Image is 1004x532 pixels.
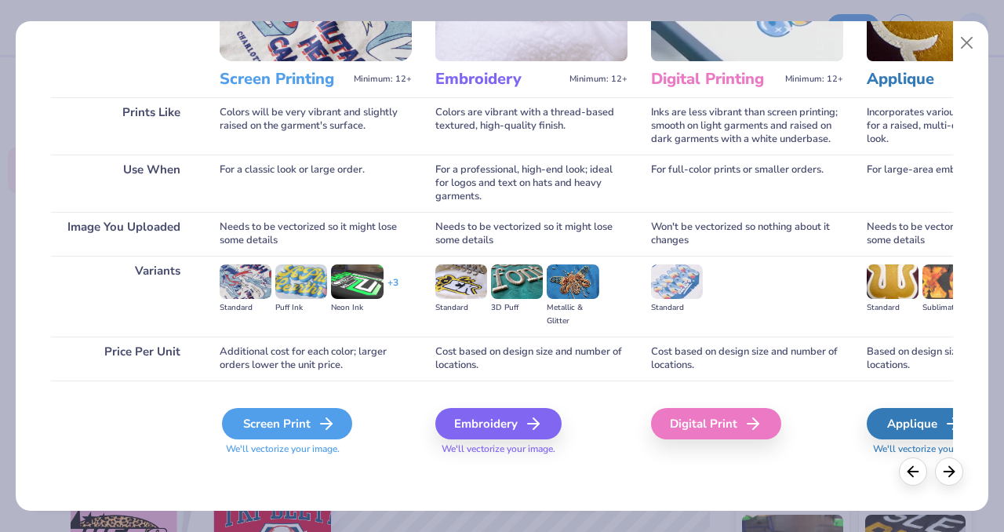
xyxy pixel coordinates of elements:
div: For a classic look or large order. [220,155,412,212]
img: Puff Ink [275,264,327,299]
span: We'll vectorize your image. [220,443,412,456]
div: Prints Like [51,97,196,155]
div: Applique [867,408,982,439]
img: Standard [651,264,703,299]
div: Use When [51,155,196,212]
div: + 3 [387,276,398,303]
div: Additional cost for each color; larger orders lower the unit price. [220,337,412,381]
div: Neon Ink [331,301,383,315]
div: Puff Ink [275,301,327,315]
p: You can change this later. [51,8,196,21]
div: 3D Puff [491,301,543,315]
div: Embroidery [435,408,562,439]
div: For full-color prints or smaller orders. [651,155,843,212]
div: Colors are vibrant with a thread-based textured, high-quality finish. [435,97,627,155]
div: Cost based on design size and number of locations. [651,337,843,381]
span: Minimum: 12+ [354,74,412,85]
h3: Screen Printing [220,69,347,89]
span: We'll vectorize your image. [435,443,627,456]
div: Standard [435,301,487,315]
div: Standard [220,301,271,315]
img: 3D Puff [491,264,543,299]
span: Minimum: 12+ [785,74,843,85]
img: Neon Ink [331,264,383,299]
img: Standard [867,264,919,299]
h3: Embroidery [435,69,563,89]
div: For a professional, high-end look; ideal for logos and text on hats and heavy garments. [435,155,627,212]
div: Needs to be vectorized so it might lose some details [435,212,627,256]
div: Variants [51,256,196,337]
div: Won't be vectorized so nothing about it changes [651,212,843,256]
div: Colors will be very vibrant and slightly raised on the garment's surface. [220,97,412,155]
button: Close [952,28,982,58]
div: Cost based on design size and number of locations. [435,337,627,381]
div: Price Per Unit [51,337,196,381]
div: Inks are less vibrant than screen printing; smooth on light garments and raised on dark garments ... [651,97,843,155]
div: Sublimated [922,301,974,315]
div: Needs to be vectorized so it might lose some details [220,212,412,256]
img: Sublimated [922,264,974,299]
div: Image You Uploaded [51,212,196,256]
img: Standard [435,264,487,299]
div: Digital Print [651,408,781,439]
h3: Applique [867,69,995,89]
div: Standard [651,301,703,315]
span: Minimum: 12+ [569,74,627,85]
img: Standard [220,264,271,299]
div: Screen Print [222,408,352,439]
div: Metallic & Glitter [547,301,598,328]
img: Metallic & Glitter [547,264,598,299]
h3: Digital Printing [651,69,779,89]
div: Standard [867,301,919,315]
